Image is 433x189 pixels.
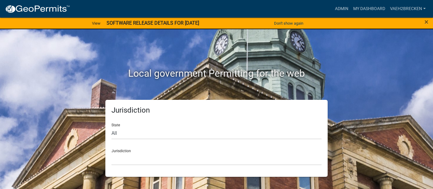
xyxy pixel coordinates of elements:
[107,20,199,26] strong: SOFTWARE RELEASE DETAILS FOR [DATE]
[111,106,322,115] h5: Jurisdiction
[333,3,351,15] a: Admin
[424,18,428,26] span: ×
[388,3,428,15] a: vaeh2Brecken
[351,3,388,15] a: My Dashboard
[424,18,428,26] button: Close
[272,18,306,28] button: Don't show again
[90,18,103,28] a: View
[48,68,385,79] h2: Local government Permitting for the web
